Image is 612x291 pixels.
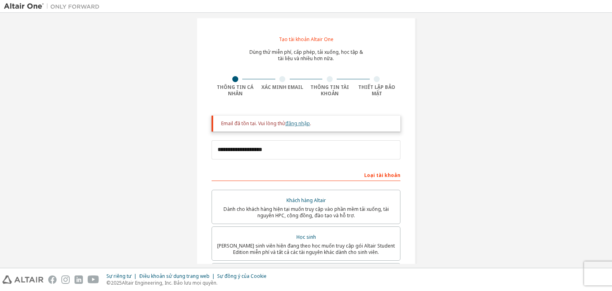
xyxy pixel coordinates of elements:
font: Xác minh Email [261,84,303,90]
img: altair_logo.svg [2,275,43,284]
a: đăng nhập [285,120,310,127]
img: linkedin.svg [75,275,83,284]
font: Thông tin cá nhân [217,84,253,97]
font: Dùng thử miễn phí, cấp phép, tải xuống, học tập & [249,49,363,55]
font: Sự riêng tư [106,273,131,279]
font: Điều khoản sử dụng trang web [139,273,210,279]
font: Tạo tài khoản Altair One [279,36,333,43]
font: Khách hàng Altair [286,197,326,204]
font: Học sinh [296,234,316,240]
img: Altair One [4,2,104,10]
font: Loại tài khoản [364,172,400,179]
img: facebook.svg [48,275,57,284]
img: instagram.svg [61,275,70,284]
img: youtube.svg [88,275,99,284]
font: Thông tin tài khoản [310,84,349,97]
font: tài liệu và nhiều hơn nữa. [278,55,334,62]
font: Thiết lập bảo mật [358,84,395,97]
font: [PERSON_NAME] sinh viên hiện đang theo học muốn truy cập gói Altair Student Edition miễn phí và t... [217,242,395,256]
font: © [106,279,111,286]
font: . [310,120,311,127]
font: 2025 [111,279,122,286]
font: Dành cho khách hàng hiện tại muốn truy cập vào phần mềm tải xuống, tài nguyên HPC, cộng đồng, đào... [224,206,389,219]
font: Altair Engineering, Inc. Bảo lưu mọi quyền. [122,279,218,286]
font: Sự đồng ý của Cookie [217,273,267,279]
font: Email đã tồn tại. Vui lòng thử [221,120,285,127]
